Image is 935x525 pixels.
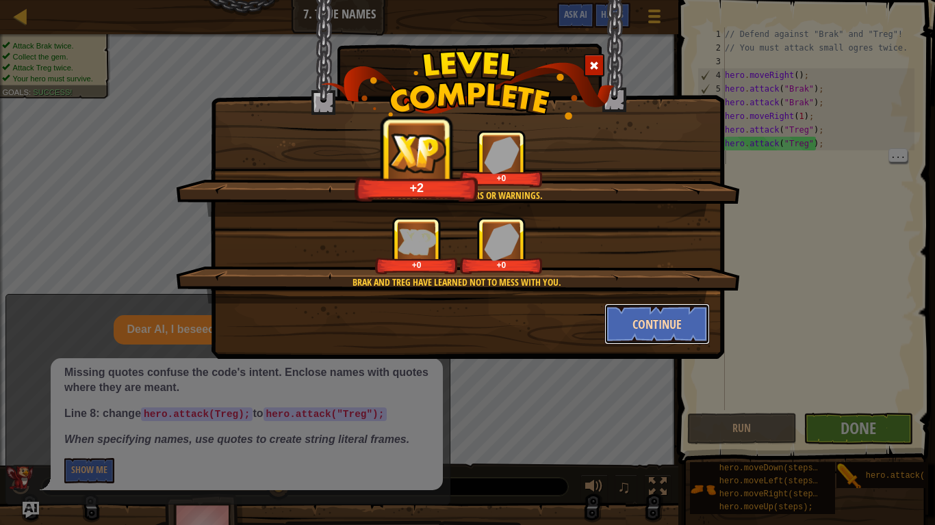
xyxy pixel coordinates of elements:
div: +2 [359,180,475,196]
img: reward_icon_gems.png [484,136,520,174]
img: reward_icon_xp.png [383,129,451,176]
button: Continue [604,304,710,345]
img: level_complete.png [321,51,615,120]
img: reward_icon_gems.png [484,223,520,260]
div: +0 [463,260,540,270]
div: Brak and Treg have learned not to mess with you. [241,275,673,289]
img: reward_icon_xp.png [398,228,436,255]
div: Clean code: no code errors or warnings. [241,189,673,202]
div: +0 [463,173,540,183]
div: +0 [378,260,455,270]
